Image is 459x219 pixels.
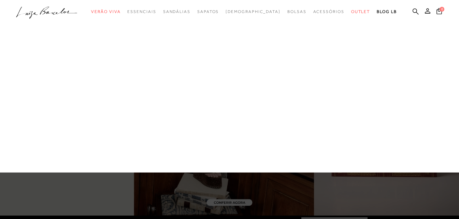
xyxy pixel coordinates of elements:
a: categoryNavScreenReaderText [313,5,344,18]
button: 0 [434,8,444,17]
a: categoryNavScreenReaderText [197,5,219,18]
span: Sapatos [197,9,219,14]
span: Acessórios [313,9,344,14]
a: noSubCategoriesText [226,5,281,18]
span: Bolsas [287,9,306,14]
span: Sandálias [163,9,190,14]
span: Verão Viva [91,9,120,14]
a: categoryNavScreenReaderText [351,5,370,18]
a: categoryNavScreenReaderText [127,5,156,18]
a: categoryNavScreenReaderText [163,5,190,18]
a: BLOG LB [377,5,397,18]
span: Essenciais [127,9,156,14]
a: categoryNavScreenReaderText [287,5,306,18]
a: categoryNavScreenReaderText [91,5,120,18]
span: [DEMOGRAPHIC_DATA] [226,9,281,14]
span: Outlet [351,9,370,14]
span: 0 [440,7,444,12]
span: BLOG LB [377,9,397,14]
